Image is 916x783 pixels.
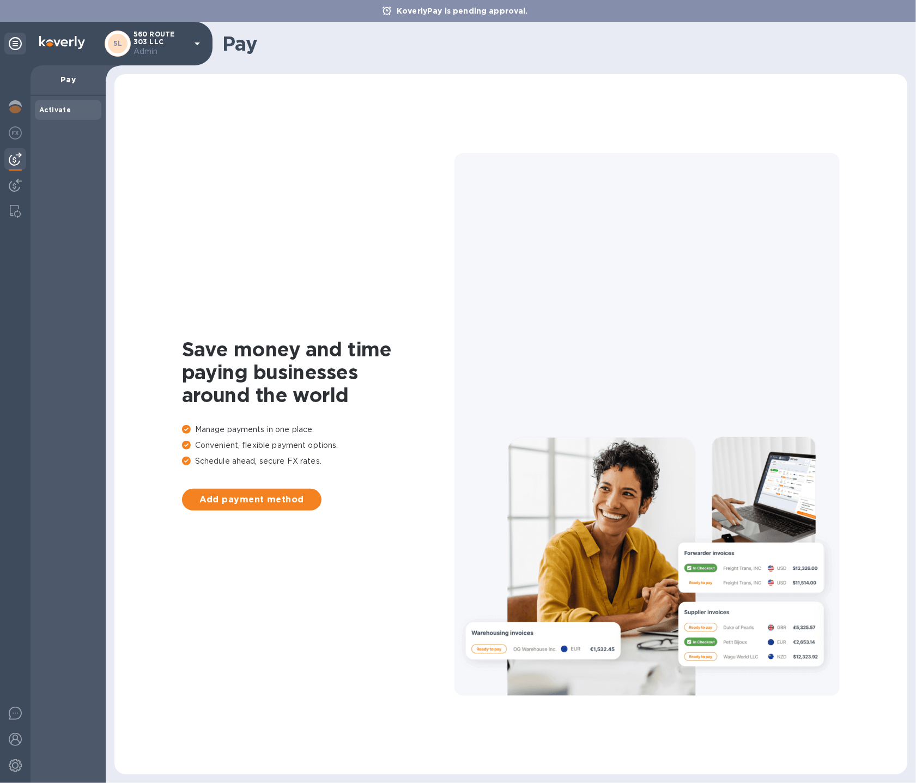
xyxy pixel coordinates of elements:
b: Activate [39,106,71,114]
img: Foreign exchange [9,126,22,139]
h1: Pay [222,32,899,55]
p: 560 ROUTE 303 LLC [134,31,188,57]
b: 5L [113,39,123,47]
button: Add payment method [182,489,321,511]
p: KoverlyPay is pending approval. [391,5,533,16]
span: Add payment method [191,493,313,506]
p: Pay [39,74,97,85]
p: Manage payments in one place. [182,424,454,435]
div: Unpin categories [4,33,26,54]
h1: Save money and time paying businesses around the world [182,338,454,406]
p: Convenient, flexible payment options. [182,440,454,451]
p: Schedule ahead, secure FX rates. [182,456,454,467]
p: Admin [134,46,188,57]
img: Logo [39,36,85,49]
